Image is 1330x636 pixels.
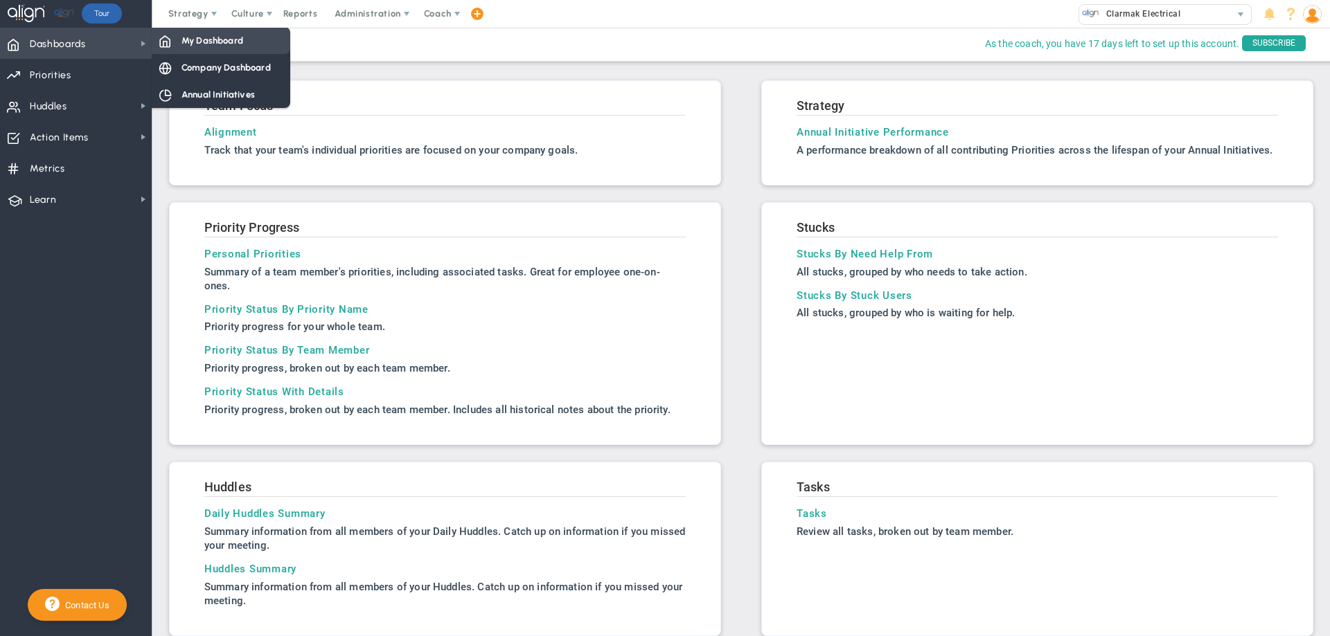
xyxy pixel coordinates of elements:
a: Stucks By Need Help From All stucks, grouped by who needs to take action. [797,248,1278,279]
span: Annual Initiatives [181,88,255,101]
h2: Team Focus [204,98,686,116]
span: SUBSCRIBE [1242,35,1306,51]
h3: Priority Status By Team Member [204,344,686,356]
p: Priority progress for your whole team. [204,320,686,334]
a: Tasks Review all tasks, broken out by team member. [797,507,1278,538]
span: Clarmak Electrical [1099,5,1180,23]
p: All stucks, grouped by who needs to take action. [797,265,1278,279]
span: select [1231,5,1251,24]
a: Annual Initiative Performance A performance breakdown of all contributing Priorities across the l... [797,126,1278,157]
a: Stucks By Stuck Users All stucks, grouped by who is waiting for help. [797,289,1278,320]
h3: Huddles Summary [204,563,686,575]
span: Coach [424,8,452,19]
a: Priority Status By Team Member Priority progress, broken out by each team member. [204,344,686,375]
p: Summary information from all members of your Daily Huddles. Catch up on information if you missed... [204,525,686,552]
span: Action Items [30,123,89,152]
h3: Annual Initiative Performance [797,126,1278,138]
p: Summary of a team member's priorities, including associated tasks. Great for employee one-on-ones. [204,265,686,293]
h2: Priority Progress [204,220,686,237]
h3: Priority Status By Priority Name [204,303,686,316]
span: Contact Us [60,600,109,610]
a: Alignment Track that your team's individual priorities are focused on your company goals. [204,126,686,157]
a: Daily Huddles Summary Summary information from all members of your Daily Huddles. Catch up on inf... [204,507,686,552]
span: Dashboards [30,30,86,59]
h3: Tasks [797,507,1278,520]
h2: Strategy [797,98,1278,116]
span: Strategy [168,8,209,19]
img: 210336.Person.photo [1303,5,1322,24]
img: 33660.Company.photo [1082,5,1099,22]
span: Learn [30,185,56,215]
a: Personal Priorities Summary of a team member's priorities, including associated tasks. Great for ... [204,248,686,293]
span: Administration [335,8,400,19]
span: My Dashboard [181,34,243,47]
p: Priority progress, broken out by each team member. Includes all historical notes about the priority. [204,403,686,417]
p: All stucks, grouped by who is waiting for help. [797,306,1278,320]
p: Track that your team's individual priorities are focused on your company goals. [204,143,686,157]
h3: Priority Status With Details [204,385,686,398]
a: Priority Status With Details Priority progress, broken out by each team member. Includes all hist... [204,385,686,417]
h3: Personal Priorities [204,248,686,260]
span: Priorities [30,61,71,90]
span: As the coach, you have 17 days left to set up this account. [985,35,1239,53]
h3: Stucks By Stuck Users [797,289,1278,302]
span: Company Dashboard [181,61,271,74]
span: Metrics [30,154,65,183]
p: Priority progress, broken out by each team member. [204,361,686,375]
p: Review all tasks, broken out by team member. [797,525,1278,538]
span: Culture [231,8,264,19]
span: Huddles [30,92,67,121]
h3: Daily Huddles Summary [204,507,686,520]
p: A performance breakdown of all contributing Priorities across the lifespan of your Annual Initiat... [797,143,1278,157]
h2: Tasks [797,480,1278,497]
h2: Stucks [797,220,1278,237]
h3: Stucks By Need Help From [797,248,1278,260]
h3: Alignment [204,126,686,138]
h2: Huddles [204,480,686,497]
a: Huddles Summary Summary information from all members of your Huddles. Catch up on information if ... [204,563,686,608]
a: Priority Status By Priority Name Priority progress for your whole team. [204,303,686,334]
p: Summary information from all members of your Huddles. Catch up on information if you missed your ... [204,580,686,608]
